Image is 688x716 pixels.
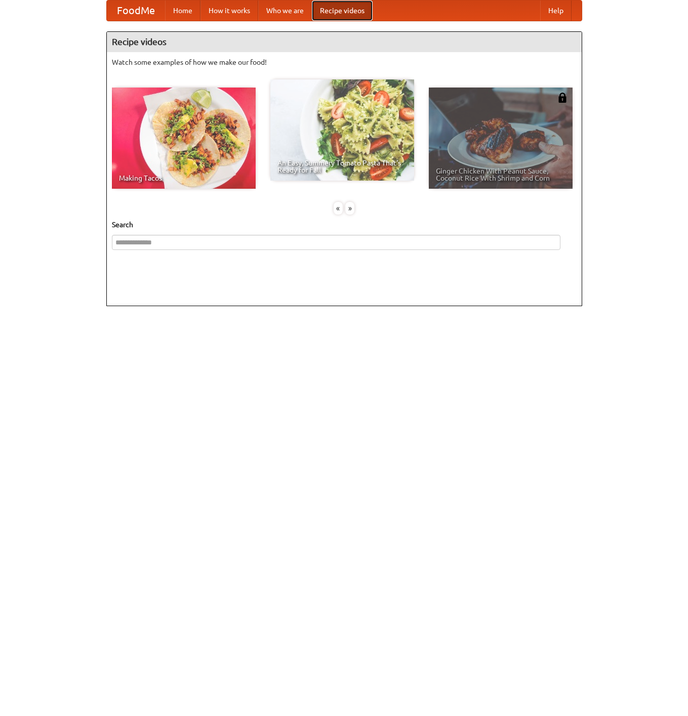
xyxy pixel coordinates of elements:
span: An Easy, Summery Tomato Pasta That's Ready for Fall [277,159,407,174]
a: How it works [200,1,258,21]
div: « [334,202,343,215]
a: Recipe videos [312,1,373,21]
a: Who we are [258,1,312,21]
span: Making Tacos [119,175,249,182]
p: Watch some examples of how we make our food! [112,57,577,67]
a: An Easy, Summery Tomato Pasta That's Ready for Fall [270,79,414,181]
div: » [345,202,354,215]
h4: Recipe videos [107,32,582,52]
h5: Search [112,220,577,230]
a: Making Tacos [112,88,256,189]
a: Help [540,1,572,21]
img: 483408.png [557,93,568,103]
a: FoodMe [107,1,165,21]
a: Home [165,1,200,21]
